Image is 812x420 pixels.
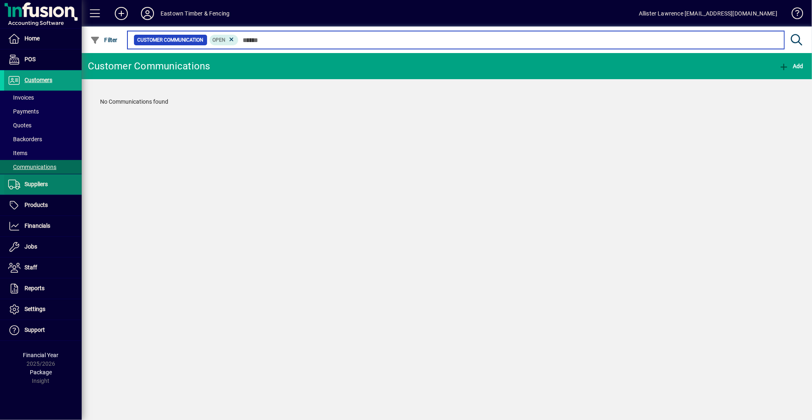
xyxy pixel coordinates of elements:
span: POS [25,56,36,62]
a: Items [4,146,82,160]
span: Communications [8,164,56,170]
span: Suppliers [25,181,48,187]
span: Customers [25,77,52,83]
a: Jobs [4,237,82,257]
span: Jobs [25,243,37,250]
span: Quotes [8,122,31,129]
button: Profile [134,6,161,21]
div: Eastown Timber & Fencing [161,7,230,20]
button: Filter [88,33,120,47]
span: Open [213,37,226,43]
a: Products [4,195,82,216]
a: Communications [4,160,82,174]
span: Reports [25,285,45,291]
span: Package [30,369,52,376]
span: Filter [90,37,118,43]
a: Support [4,320,82,340]
span: Items [8,150,27,156]
a: Reports [4,278,82,299]
span: Add [779,63,803,69]
div: Allister Lawrence [EMAIL_ADDRESS][DOMAIN_NAME] [639,7,777,20]
a: Settings [4,299,82,320]
button: Add [108,6,134,21]
a: Invoices [4,91,82,104]
span: Staff [25,264,37,271]
a: Staff [4,258,82,278]
span: Financial Year [23,352,59,358]
span: Backorders [8,136,42,142]
a: Suppliers [4,174,82,195]
span: Products [25,202,48,208]
span: Payments [8,108,39,115]
a: Knowledge Base [785,2,802,28]
span: Invoices [8,94,34,101]
a: Financials [4,216,82,236]
button: Add [777,59,805,73]
a: Quotes [4,118,82,132]
mat-chip: Open Status: Open [210,35,239,45]
a: Home [4,29,82,49]
span: Home [25,35,40,42]
a: Backorders [4,132,82,146]
a: Payments [4,104,82,118]
a: POS [4,49,82,70]
div: Customer Communications [88,60,210,73]
span: Financials [25,222,50,229]
span: Settings [25,306,45,312]
span: Customer Communication [137,36,204,44]
span: Support [25,327,45,333]
div: No Communications found [92,89,802,114]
